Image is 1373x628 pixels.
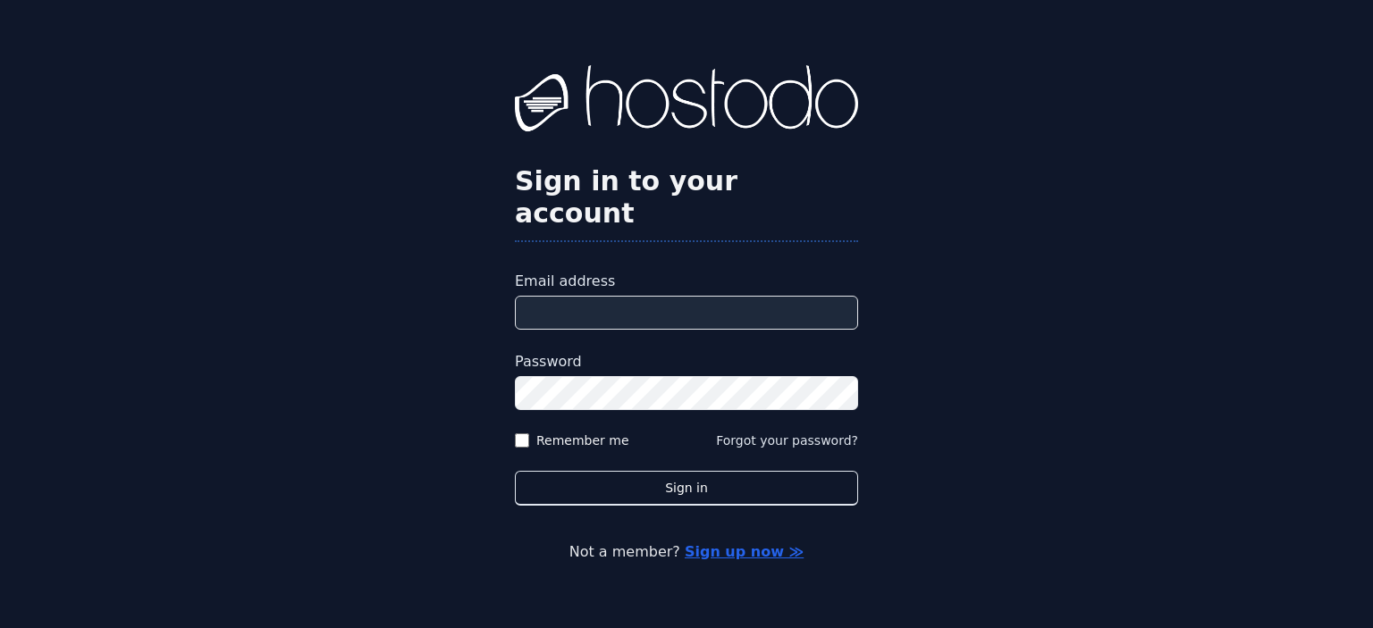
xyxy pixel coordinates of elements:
a: Sign up now ≫ [685,543,804,560]
h2: Sign in to your account [515,165,858,230]
label: Email address [515,271,858,292]
img: Hostodo [515,65,858,137]
label: Password [515,351,858,373]
p: Not a member? [86,541,1287,563]
button: Forgot your password? [716,431,858,449]
button: Sign in [515,471,858,506]
label: Remember me [536,431,629,449]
